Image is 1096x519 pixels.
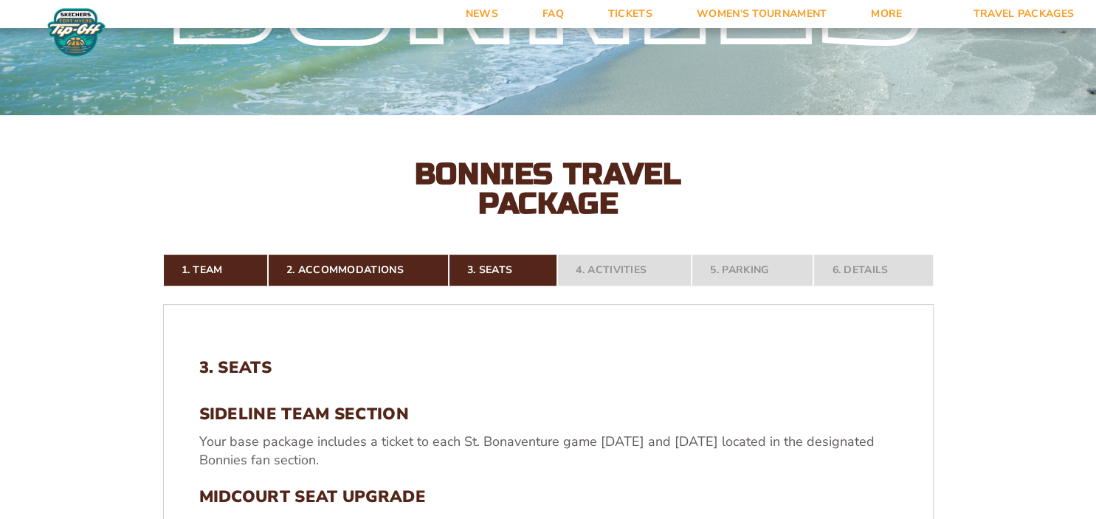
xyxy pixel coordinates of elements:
[268,254,449,286] a: 2. Accommodations
[44,7,108,58] img: Fort Myers Tip-Off
[163,254,268,286] a: 1. Team
[199,405,897,424] h3: SIDELINE TEAM SECTION
[199,358,897,377] h2: 3. Seats
[199,433,897,470] p: Your base package includes a ticket to each St. Bonaventure game [DATE] and [DATE] located in the...
[199,487,897,506] h3: MIDCOURT SEAT UPGRADE
[386,159,711,219] h2: Bonnies Travel Package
